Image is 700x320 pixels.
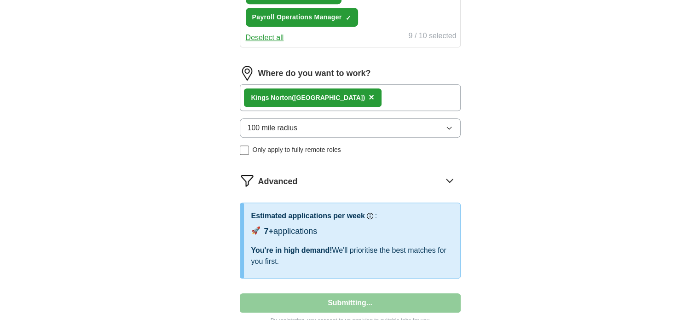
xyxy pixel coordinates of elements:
[240,118,461,138] button: 100 mile radius
[246,8,358,27] button: Payroll Operations Manager✓
[346,14,351,22] span: ✓
[253,145,341,155] span: Only apply to fully remote roles
[264,225,318,238] div: applications
[246,32,284,43] button: Deselect all
[375,210,377,221] h3: :
[252,12,342,22] span: Payroll Operations Manager
[251,93,365,103] div: Kings Norton
[251,246,332,254] span: You're in high demand!
[369,91,374,105] button: ×
[264,227,274,236] span: 7+
[258,67,371,80] label: Where do you want to work?
[240,173,255,188] img: filter
[258,175,298,188] span: Advanced
[408,30,456,43] div: 9 / 10 selected
[240,293,461,313] button: Submitting...
[292,94,365,101] span: ([GEOGRAPHIC_DATA])
[240,66,255,81] img: location.png
[251,245,453,267] div: We'll prioritise the best matches for you first.
[248,122,298,134] span: 100 mile radius
[369,92,374,102] span: ×
[240,145,249,155] input: Only apply to fully remote roles
[251,210,365,221] h3: Estimated applications per week
[251,225,260,236] span: 🚀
